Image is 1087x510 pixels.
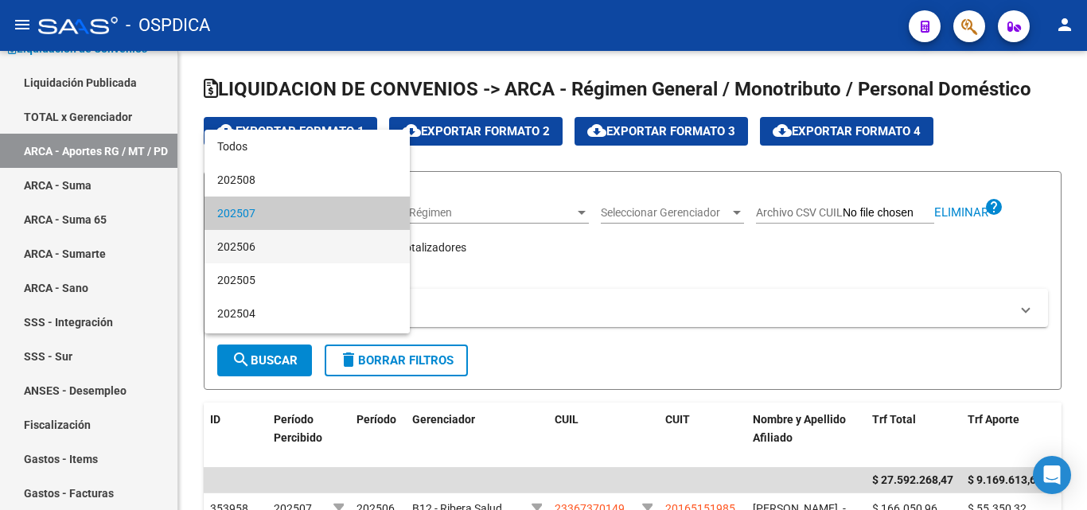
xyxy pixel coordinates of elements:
span: 202505 [217,263,397,297]
span: 202506 [217,230,397,263]
div: Open Intercom Messenger [1033,456,1071,494]
span: 202504 [217,297,397,330]
span: 202507 [217,197,397,230]
span: 202508 [217,163,397,197]
span: 202503 [217,330,397,364]
span: Todos [217,130,397,163]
